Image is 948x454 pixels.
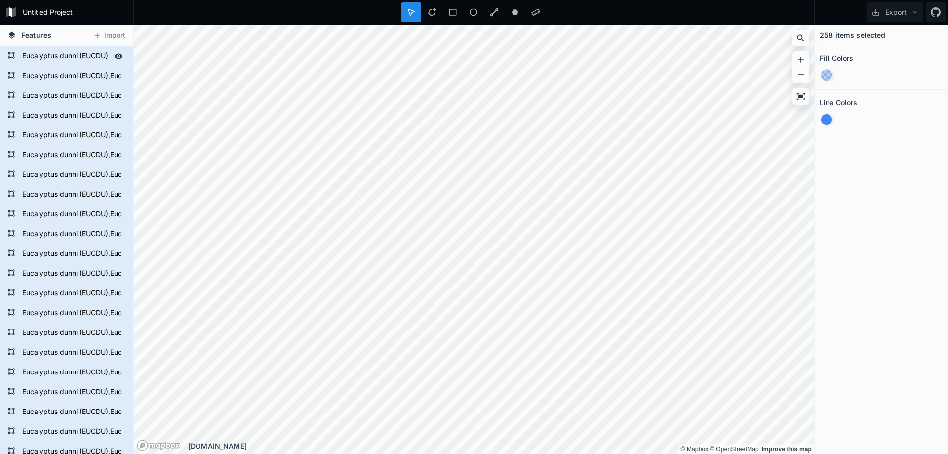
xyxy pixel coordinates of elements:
[188,441,814,451] div: [DOMAIN_NAME]
[820,95,858,110] h2: Line Colors
[820,30,886,40] h4: 258 items selected
[680,446,708,453] a: Mapbox
[820,50,854,66] h2: Fill Colors
[761,446,812,453] a: Map feedback
[21,30,51,40] span: Features
[137,440,180,451] a: Mapbox logo
[88,28,130,43] button: Import
[710,446,759,453] a: OpenStreetMap
[867,2,923,22] button: Export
